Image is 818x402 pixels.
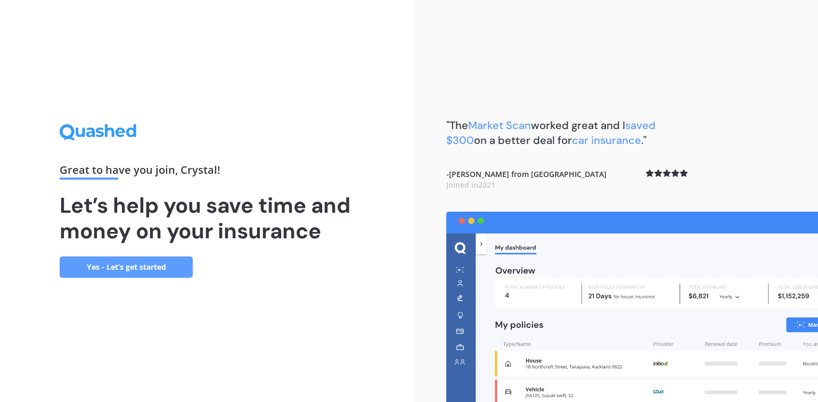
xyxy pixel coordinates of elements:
[446,118,656,147] span: saved $300
[572,133,641,147] span: car insurance
[446,169,607,190] b: - [PERSON_NAME] from [GEOGRAPHIC_DATA]
[446,212,818,402] img: dashboard.webp
[60,165,355,180] div: Great to have you join , Crystal !
[446,180,495,190] span: Joined in 2021
[468,118,531,132] span: Market Scan
[446,118,656,147] b: "The worked great and I on a better deal for ."
[60,256,193,278] a: Yes - Let’s get started
[60,192,355,244] h1: Let’s help you save time and money on your insurance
